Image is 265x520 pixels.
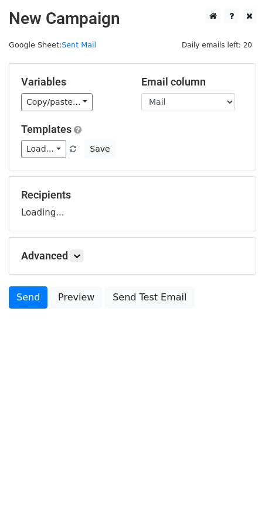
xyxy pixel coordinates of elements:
h5: Advanced [21,249,244,262]
a: Load... [21,140,66,158]
h5: Variables [21,76,124,88]
h5: Email column [141,76,244,88]
span: Daily emails left: 20 [178,39,256,52]
a: Preview [50,286,102,309]
a: Templates [21,123,72,135]
a: Send Test Email [105,286,194,309]
button: Save [84,140,115,158]
h5: Recipients [21,189,244,201]
small: Google Sheet: [9,40,96,49]
a: Sent Mail [62,40,96,49]
a: Send [9,286,47,309]
a: Copy/paste... [21,93,93,111]
h2: New Campaign [9,9,256,29]
a: Daily emails left: 20 [178,40,256,49]
div: Loading... [21,189,244,219]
